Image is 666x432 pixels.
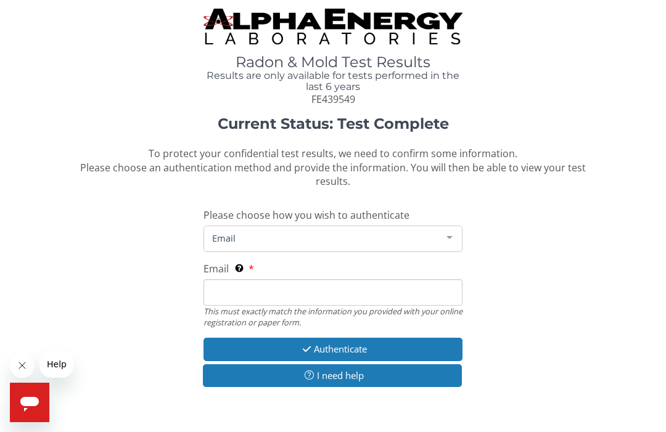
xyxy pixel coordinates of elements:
[203,70,462,92] h4: Results are only available for tests performed in the last 6 years
[10,383,49,422] iframe: Button to launch messaging window
[311,92,355,106] span: FE439549
[203,9,462,44] img: TightCrop.jpg
[203,338,462,361] button: Authenticate
[203,306,462,328] div: This must exactly match the information you provided with your online registration or paper form.
[39,351,73,378] iframe: Message from company
[203,208,409,222] span: Please choose how you wish to authenticate
[203,262,229,275] span: Email
[209,231,437,245] span: Email
[203,54,462,70] h1: Radon & Mold Test Results
[10,353,35,378] iframe: Close message
[218,115,449,132] strong: Current Status: Test Complete
[203,364,462,387] button: I need help
[80,147,586,189] span: To protect your confidential test results, we need to confirm some information. Please choose an ...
